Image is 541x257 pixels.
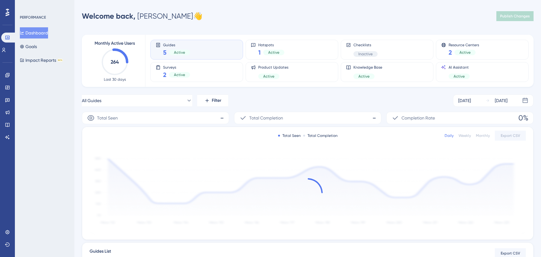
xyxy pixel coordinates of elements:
button: Publish Changes [496,11,534,21]
button: Goals [20,41,37,52]
div: Total Completion [303,133,338,138]
span: Knowledge Base [353,65,382,70]
button: Export CSV [495,131,526,141]
span: Resource Centers [449,43,479,47]
span: Surveys [163,65,190,69]
span: 1 [258,48,261,57]
span: 2 [163,70,166,79]
span: Active [263,74,274,79]
span: Active [454,74,465,79]
div: [DATE] [458,97,471,104]
span: Total Seen [97,114,118,122]
span: 5 [163,48,166,57]
span: Welcome back, [82,11,135,20]
span: Active [358,74,370,79]
span: Active [174,50,185,55]
div: Weekly [459,133,471,138]
span: Publish Changes [500,14,530,19]
span: Completion Rate [401,114,435,122]
span: Guides [163,43,190,47]
span: 0% [518,113,528,123]
text: 264 [111,59,119,65]
span: - [372,113,376,123]
span: All Guides [82,97,101,104]
span: Export CSV [501,133,520,138]
span: Total Completion [249,114,283,122]
span: Export CSV [501,251,520,256]
span: Product Updates [258,65,288,70]
span: Inactive [358,52,373,56]
span: Monthly Active Users [95,40,135,47]
div: BETA [57,59,63,62]
div: PERFORMANCE [20,15,46,20]
button: Impact ReportsBETA [20,55,63,66]
span: Filter [212,97,221,104]
button: Filter [197,94,228,107]
div: [DATE] [495,97,508,104]
button: Dashboard [20,27,48,38]
div: Daily [445,133,454,138]
button: All Guides [82,94,192,107]
span: Active [459,50,471,55]
span: 2 [449,48,452,57]
div: Monthly [476,133,490,138]
span: Active [268,50,279,55]
span: Active [174,72,185,77]
span: Checklists [353,43,378,47]
span: - [220,113,224,123]
div: Total Seen [278,133,301,138]
span: Hotspots [258,43,284,47]
span: AI Assistant [449,65,470,70]
span: Last 30 days [104,77,126,82]
div: [PERSON_NAME] 👋 [82,11,202,21]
